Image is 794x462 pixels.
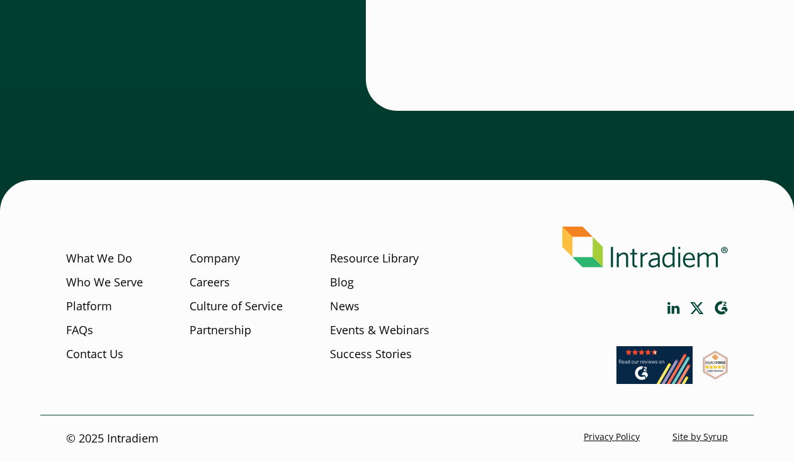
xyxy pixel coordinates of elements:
[190,274,230,291] a: Careers
[190,322,251,339] a: Partnership
[330,322,429,339] a: Events & Webinars
[190,251,240,267] a: Company
[714,301,728,315] a: Link opens in a new window
[667,302,680,314] a: Link opens in a new window
[562,227,728,268] img: Intradiem
[330,346,412,363] a: Success Stories
[66,274,143,291] a: Who We Serve
[66,251,132,267] a: What We Do
[66,346,123,363] a: Contact Us
[584,431,640,442] a: Privacy Policy
[703,368,728,383] a: Link opens in a new window
[190,298,283,315] a: Culture of Service
[616,346,693,384] img: Read our reviews on G2
[66,298,112,315] a: Platform
[330,298,360,315] a: News
[690,302,704,314] a: Link opens in a new window
[66,431,159,447] p: © 2025 Intradiem
[330,274,354,291] a: Blog
[672,431,728,442] a: Site by Syrup
[703,351,728,380] img: SourceForge User Reviews
[616,372,693,387] a: Link opens in a new window
[330,251,419,267] a: Resource Library
[66,322,93,339] a: FAQs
